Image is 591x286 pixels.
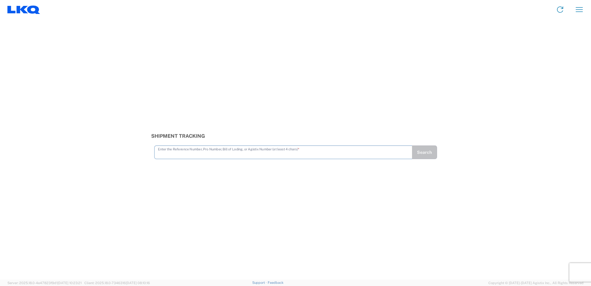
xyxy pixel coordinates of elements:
[84,281,150,285] span: Client: 2025.18.0-7346316
[151,133,440,139] h3: Shipment Tracking
[57,281,82,285] span: [DATE] 10:23:21
[488,280,584,286] span: Copyright © [DATE]-[DATE] Agistix Inc., All Rights Reserved
[252,281,268,284] a: Support
[268,281,283,284] a: Feedback
[126,281,150,285] span: [DATE] 08:10:16
[7,281,82,285] span: Server: 2025.18.0-4e47823f9d1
